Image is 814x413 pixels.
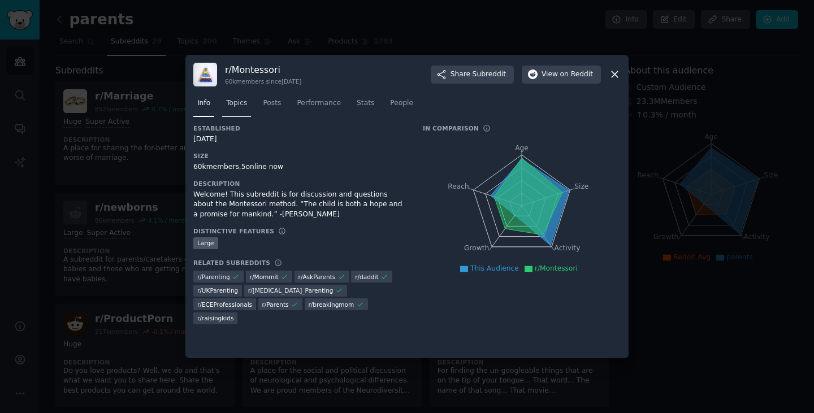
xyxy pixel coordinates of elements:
h3: Established [193,124,407,132]
h3: In Comparison [423,124,479,132]
tspan: Age [515,144,529,152]
span: Posts [263,98,281,108]
span: r/ AskParents [298,273,336,281]
div: [DATE] [193,134,407,145]
span: People [390,98,413,108]
span: r/ daddit [355,273,378,281]
span: Performance [297,98,341,108]
a: People [386,94,417,118]
span: r/Montessori [535,264,578,272]
a: Topics [222,94,251,118]
span: r/ Parenting [197,273,230,281]
span: r/ ECEProfessionals [197,301,252,308]
button: Viewon Reddit [522,66,601,84]
tspan: Size [574,182,588,190]
h3: Size [193,152,407,160]
tspan: Growth [464,244,489,252]
h3: r/ Montessori [225,64,301,76]
a: Stats [353,94,378,118]
span: r/ Parents [262,301,289,308]
span: View [542,69,593,80]
span: r/ raisingkids [197,314,233,322]
span: r/ Mommit [250,273,279,281]
span: Info [197,98,210,108]
span: Subreddit [473,69,506,80]
span: Topics [226,98,247,108]
span: Stats [357,98,374,108]
tspan: Activity [555,244,581,252]
span: r/ [MEDICAL_DATA]_Parenting [248,286,334,294]
div: 60k members, 5 online now [193,162,407,172]
span: This Audience [470,264,519,272]
tspan: Reach [448,182,469,190]
h3: Distinctive Features [193,227,274,235]
img: Montessori [193,63,217,86]
a: Info [193,94,214,118]
span: on Reddit [560,69,593,80]
span: r/ breakingmom [309,301,354,308]
div: Large [193,237,218,249]
span: r/ UKParenting [197,286,238,294]
span: Share [451,69,506,80]
a: Performance [293,94,345,118]
a: Posts [259,94,285,118]
button: ShareSubreddit [431,66,514,84]
div: Welcome! This subreddit is for discussion and questions about the Montessori method. “The child i... [193,190,407,220]
h3: Description [193,180,407,188]
h3: Related Subreddits [193,259,270,267]
div: 60k members since [DATE] [225,77,301,85]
